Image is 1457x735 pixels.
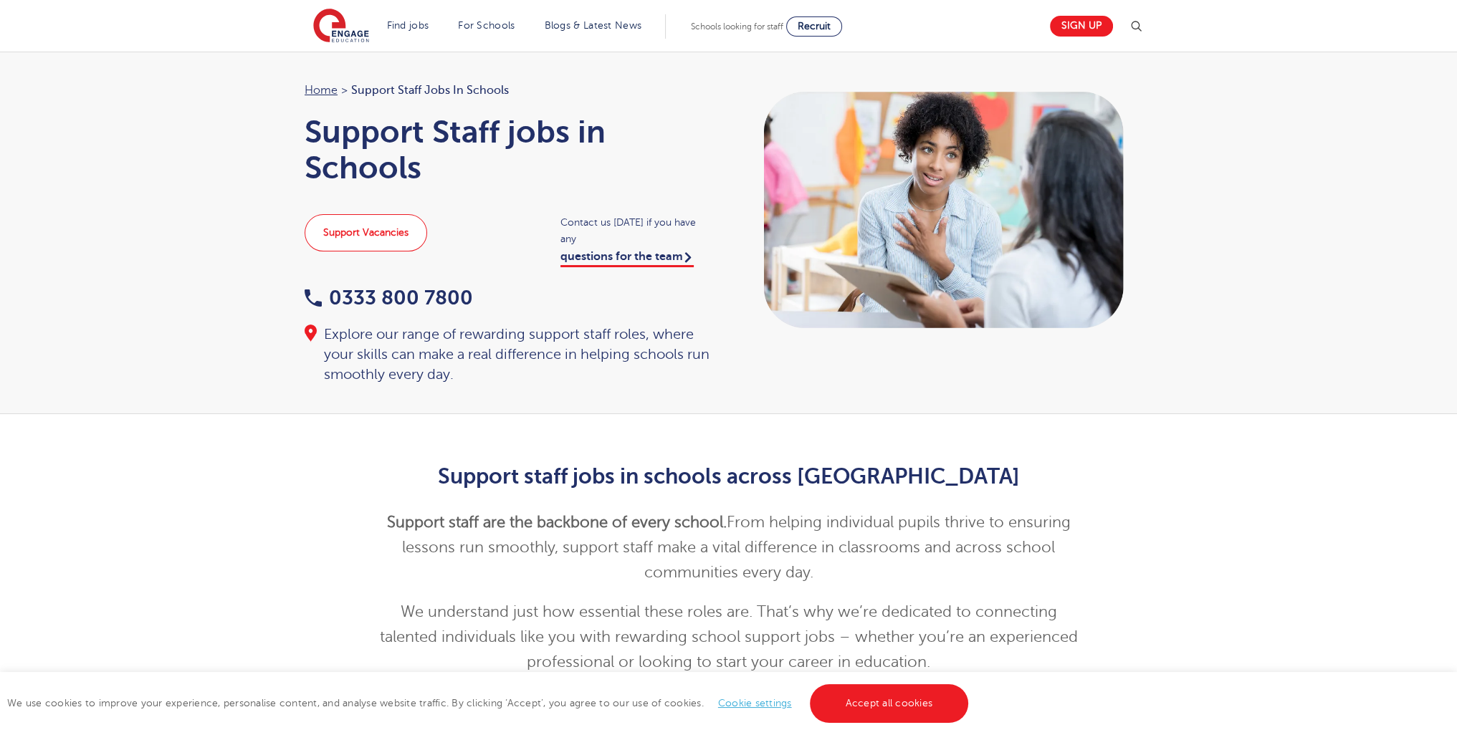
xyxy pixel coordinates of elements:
span: Contact us [DATE] if you have any [560,214,715,247]
a: Sign up [1050,16,1113,37]
span: We use cookies to improve your experience, personalise content, and analyse website traffic. By c... [7,698,972,708]
a: Recruit [786,16,842,37]
strong: Support staff jobs in schools across [GEOGRAPHIC_DATA] [437,464,1019,489]
nav: breadcrumb [305,81,715,100]
div: Explore our range of rewarding support staff roles, where your skills can make a real difference ... [305,325,715,385]
img: Engage Education [313,9,369,44]
a: For Schools [458,20,515,31]
span: > [341,84,348,97]
a: questions for the team [560,250,694,267]
p: We understand just how essential these roles are. That’s why we’re dedicated to connecting talent... [377,600,1080,675]
a: Accept all cookies [810,684,969,723]
strong: Support staff are the backbone of every school. [386,514,726,531]
a: Support Vacancies [305,214,427,251]
a: 0333 800 7800 [305,287,473,309]
a: Find jobs [387,20,429,31]
a: Blogs & Latest News [545,20,642,31]
p: From helping individual pupils thrive to ensuring lessons run smoothly, support staff make a vita... [377,510,1080,585]
a: Cookie settings [718,698,792,708]
span: Support Staff jobs in Schools [351,81,509,100]
h1: Support Staff jobs in Schools [305,114,715,186]
a: Home [305,84,338,97]
span: Schools looking for staff [691,21,783,32]
span: Recruit [798,21,831,32]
